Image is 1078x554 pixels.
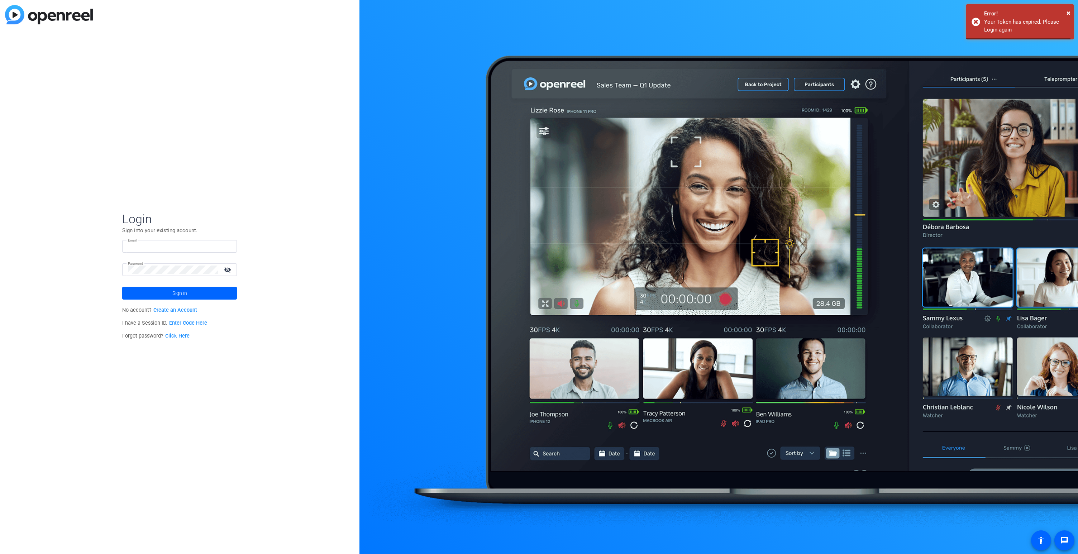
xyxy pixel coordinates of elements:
input: Enter Email Address [128,242,231,251]
a: Click Here [165,333,190,339]
span: I have a Session ID. [122,320,207,326]
button: Close [1067,8,1070,18]
mat-label: Password [128,262,143,266]
img: blue-gradient.svg [5,5,93,24]
a: Create an Account [153,307,197,313]
span: Sign in [172,284,187,302]
span: Forgot password? [122,333,190,339]
mat-label: Email [128,238,137,242]
div: Error! [984,10,1068,18]
span: Login [122,211,237,226]
mat-icon: accessibility [1037,536,1045,545]
button: Sign in [122,287,237,300]
div: Your Token has expired. Please Login again [984,18,1068,34]
span: No account? [122,307,197,313]
mat-icon: visibility_off [220,264,237,275]
a: Enter Code Here [169,320,207,326]
p: Sign into your existing account. [122,226,237,234]
span: × [1067,9,1070,17]
mat-icon: message [1060,536,1069,545]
